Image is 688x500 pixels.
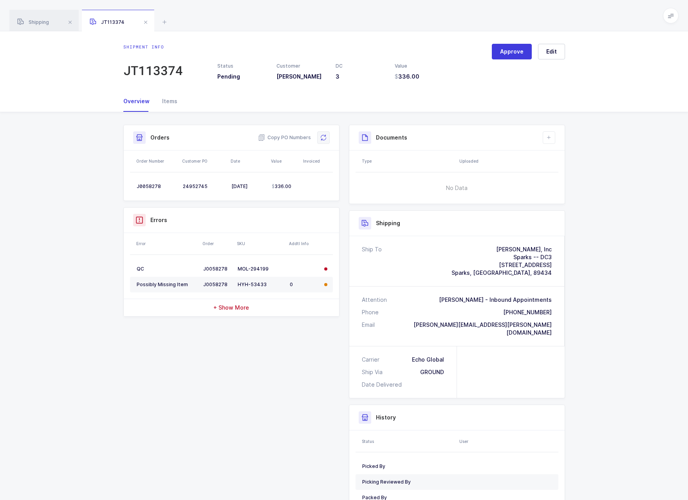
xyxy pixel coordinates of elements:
h3: History [376,414,396,421]
div: MOL-294199 [238,266,284,272]
div: Value [395,63,444,70]
div: Ship Via [362,368,386,376]
div: [PERSON_NAME], Inc [451,246,552,253]
span: Sparks, [GEOGRAPHIC_DATA], 89434 [451,269,552,276]
div: Ship To [362,246,382,277]
div: Carrier [362,356,383,364]
span: Edit [546,48,557,56]
div: SKU [237,240,284,247]
div: HYH-53433 [238,281,284,288]
div: Order Number [136,158,177,164]
div: Items [156,91,177,112]
span: Approve [500,48,524,56]
span: No Data [406,176,507,200]
h3: Documents [376,134,407,142]
button: Edit [538,44,565,59]
h3: [PERSON_NAME] [276,73,326,81]
h3: Errors [150,216,167,224]
h3: Pending [217,73,267,81]
div: [PERSON_NAME] - Inbound Appointments [439,296,552,304]
div: Sparks -- DC3 [451,253,552,261]
div: [DATE] [231,183,265,190]
div: Picking Reviewed By [362,479,454,485]
div: Status [217,63,267,70]
div: J0058278 [203,266,231,272]
span: 336.00 [272,183,291,190]
div: Shipment info [123,44,183,50]
div: Type [362,158,455,164]
div: Email [362,321,375,337]
div: Customer [276,63,326,70]
span: + Show More [213,304,249,312]
div: Value [271,158,298,164]
div: Customer PO [182,158,226,164]
div: Uploaded [459,158,556,164]
span: JT113374 [90,19,125,25]
div: J0058278 [203,281,231,288]
h3: 3 [336,73,385,81]
div: + Show More [124,299,339,316]
div: J0058278 [137,183,177,190]
div: Error [136,240,198,247]
div: [PERSON_NAME][EMAIL_ADDRESS][PERSON_NAME][DOMAIN_NAME] [375,321,552,337]
span: Shipping [17,19,49,25]
button: Copy PO Numbers [258,134,311,142]
button: Approve [492,44,532,59]
div: [PHONE_NUMBER] [503,308,552,316]
div: Date Delivered [362,381,405,389]
div: GROUND [420,368,444,376]
div: Phone [362,308,379,316]
div: Invoiced [303,158,330,164]
div: Order [202,240,232,247]
div: QC [137,266,197,272]
div: Date [231,158,266,164]
h3: Shipping [376,219,400,227]
div: [STREET_ADDRESS] [451,261,552,269]
div: Status [362,438,455,444]
div: Overview [123,91,156,112]
div: User [459,438,556,444]
span: 336.00 [395,73,419,81]
div: Possibly Missing Item [137,281,197,288]
div: Attention [362,296,387,304]
div: Addtl Info [289,240,319,247]
div: DC [336,63,385,70]
div: 24952745 [183,183,225,190]
div: Echo Global [412,356,444,364]
div: 0 [290,281,318,288]
div: Picked By [362,463,454,470]
h3: Orders [150,134,170,142]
